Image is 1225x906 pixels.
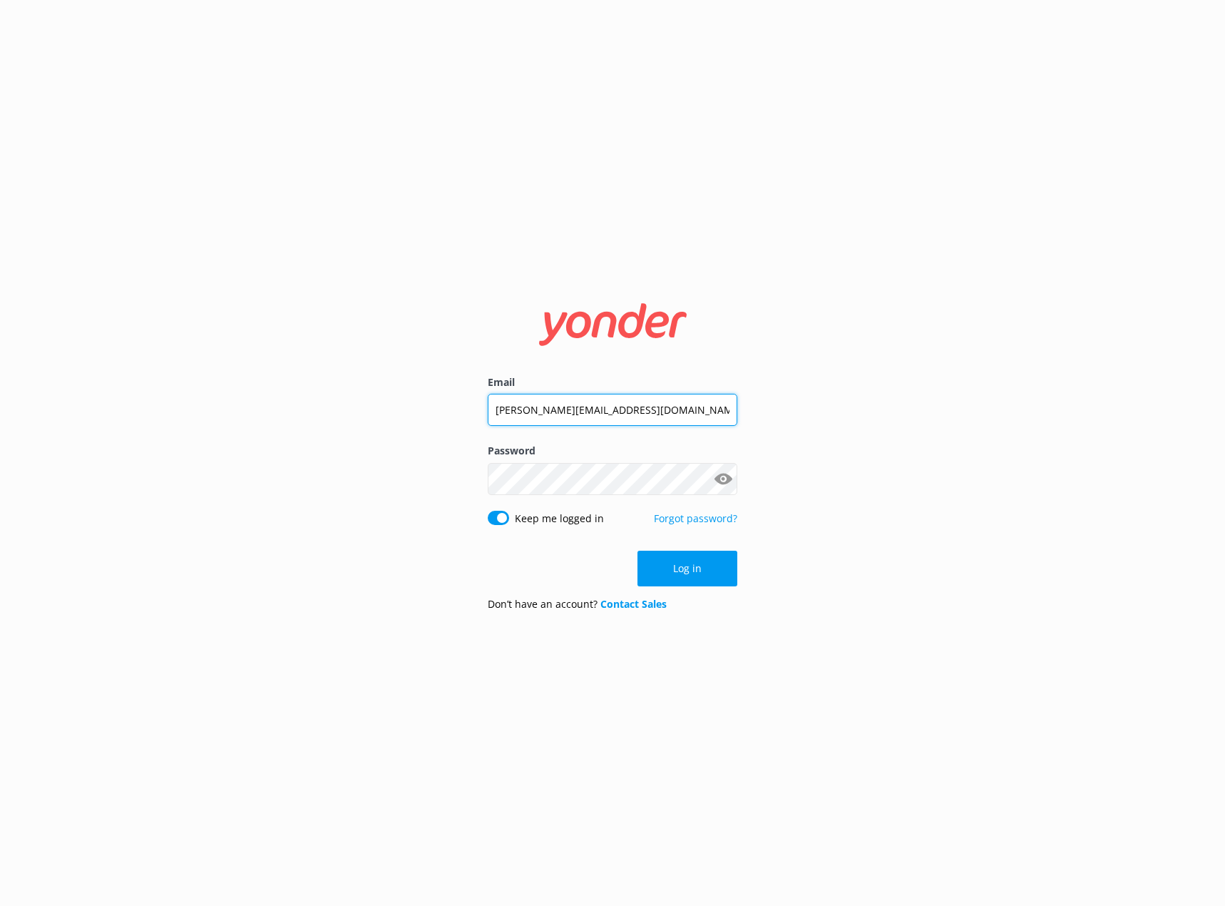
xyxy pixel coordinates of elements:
label: Email [488,375,737,390]
input: user@emailaddress.com [488,394,737,426]
a: Contact Sales [600,597,667,611]
a: Forgot password? [654,511,737,525]
button: Log in [637,551,737,586]
button: Show password [709,464,737,493]
p: Don’t have an account? [488,596,667,612]
label: Password [488,443,737,459]
label: Keep me logged in [515,511,604,526]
